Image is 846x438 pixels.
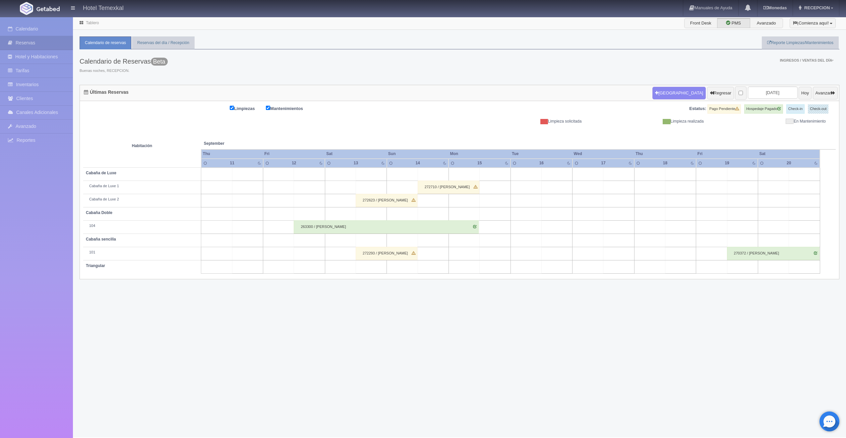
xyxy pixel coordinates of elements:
[593,160,613,166] div: 17
[84,90,129,95] h4: Últimas Reservas
[86,210,112,215] b: Cabaña Doble
[799,87,812,99] button: Hoy
[356,194,417,207] div: 272623 / [PERSON_NAME]
[744,104,783,114] label: Hospedaje Pagado
[762,36,839,49] a: Reporte Limpiezas/Mantenimientos
[684,18,717,28] label: Front Desk
[717,18,750,28] label: PMS
[325,149,387,158] th: Sat
[727,247,819,260] div: 270372 / [PERSON_NAME]
[346,160,366,166] div: 13
[284,160,304,166] div: 12
[86,223,198,229] div: 104
[86,21,99,25] a: Tablero
[132,36,195,49] a: Reservas del día / Recepción
[86,263,105,268] b: Triangular
[36,6,60,11] img: Getabed
[655,160,675,166] div: 18
[418,181,479,194] div: 272710 / [PERSON_NAME]
[808,104,828,114] label: Check-out
[80,58,168,65] h3: Calendario de Reservas
[356,247,417,260] div: 272293 / [PERSON_NAME]
[204,141,322,146] span: September
[634,149,696,158] th: Thu
[779,160,799,166] div: 20
[803,5,830,10] span: RECEPCION
[83,3,124,12] h4: Hotel Temexkal
[222,160,242,166] div: 11
[758,149,820,158] th: Sat
[573,149,634,158] th: Wed
[790,18,836,28] button: ¡Comienza aquí!
[86,250,198,255] div: 101
[696,149,758,158] th: Fri
[586,119,708,124] div: Limpieza realizada
[449,149,511,158] th: Mon
[201,149,263,158] th: Thu
[266,104,313,112] label: Mantenimientos
[786,104,805,114] label: Check-in
[387,149,449,158] th: Sun
[763,5,787,10] b: Monedas
[717,160,737,166] div: 19
[80,36,131,49] a: Calendario de reservas
[263,149,325,158] th: Fri
[689,106,706,112] label: Estatus:
[80,68,168,74] span: Buenas noches, RECEPCION.
[470,160,489,166] div: 15
[408,160,428,166] div: 14
[532,160,551,166] div: 16
[86,184,198,189] div: Cabaña de Luxe 1
[652,87,706,99] button: [GEOGRAPHIC_DATA]
[511,149,573,158] th: Tue
[230,104,265,112] label: Limpiezas
[86,237,116,242] b: Cabaña sencilla
[707,104,741,114] label: Pago Pendiente
[86,197,198,202] div: Cabaña de Luxe 2
[20,2,33,15] img: Getabed
[132,143,152,148] strong: Habitación
[707,87,734,99] button: Regresar
[230,106,234,110] input: Limpiezas
[813,87,838,99] button: Avanzar
[750,18,783,28] label: Avanzado
[709,119,831,124] div: En Mantenimiento
[780,58,833,62] span: Ingresos / Ventas del día
[86,171,116,175] b: Cabaña de Luxe
[266,106,270,110] input: Mantenimientos
[151,58,168,66] span: Beta
[464,119,586,124] div: Limpieza solicitada
[294,220,479,234] div: 263300 / [PERSON_NAME]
